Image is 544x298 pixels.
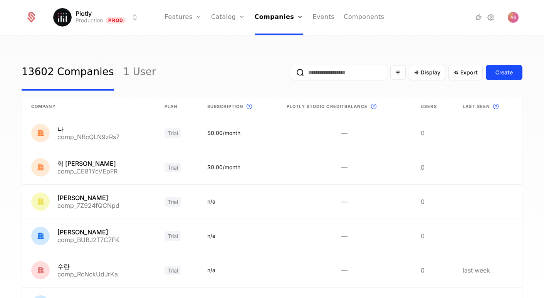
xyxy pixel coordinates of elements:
th: Users [411,97,453,116]
span: Prod [106,17,126,24]
a: Settings [486,13,495,22]
div: Production [76,17,103,24]
div: Create [495,69,513,76]
span: Plotly [76,10,92,17]
button: Display [409,65,445,80]
span: Display [421,69,440,76]
button: Filter options [390,65,406,80]
th: Company [22,97,155,116]
button: Create [486,65,522,80]
button: Export [448,65,483,80]
a: 1 User [123,54,156,91]
span: Subscription [207,103,243,110]
a: 13602 Companies [22,54,114,91]
a: Integrations [474,13,483,22]
span: Last seen [463,103,490,110]
span: Export [460,69,478,76]
span: Plotly Studio credit Balance [287,103,368,110]
th: Plan [155,97,198,116]
img: Plotly [53,8,72,27]
button: Open user button [508,12,519,23]
img: Adam Schroeder [508,12,519,23]
button: Select environment [55,9,139,26]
